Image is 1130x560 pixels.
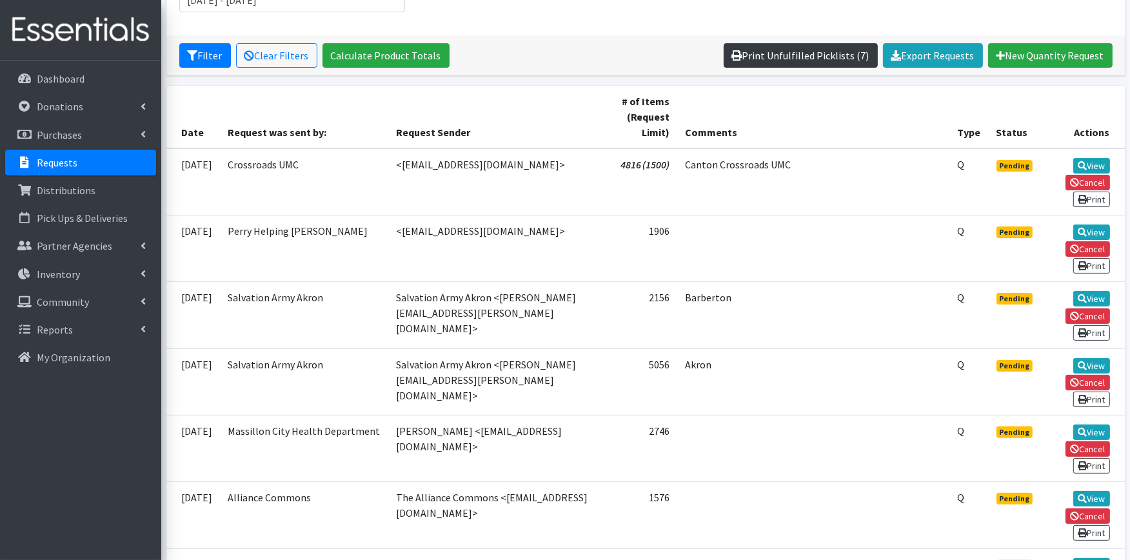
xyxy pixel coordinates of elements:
[37,351,110,364] p: My Organization
[37,323,73,336] p: Reports
[388,282,597,348] td: Salvation Army Akron <[PERSON_NAME][EMAIL_ADDRESS][PERSON_NAME][DOMAIN_NAME]>
[5,345,156,370] a: My Organization
[958,491,965,504] abbr: Quantity
[322,43,450,68] a: Calculate Product Totals
[1073,325,1110,341] a: Print
[950,86,989,148] th: Type
[37,156,77,169] p: Requests
[5,289,156,315] a: Community
[597,86,678,148] th: # of Items (Request Limit)
[1073,425,1110,440] a: View
[388,86,597,148] th: Request Sender
[37,295,89,308] p: Community
[597,348,678,415] td: 5056
[597,282,678,348] td: 2156
[724,43,878,68] a: Print Unfulfilled Picklists (7)
[388,415,597,481] td: [PERSON_NAME] <[EMAIL_ADDRESS][DOMAIN_NAME]>
[989,86,1043,148] th: Status
[5,122,156,148] a: Purchases
[1073,258,1110,274] a: Print
[236,43,317,68] a: Clear Filters
[5,205,156,231] a: Pick Ups & Deliveries
[678,282,950,348] td: Barberton
[958,358,965,371] abbr: Quantity
[996,160,1033,172] span: Pending
[1073,291,1110,306] a: View
[1073,225,1110,240] a: View
[166,215,221,281] td: [DATE]
[1073,458,1110,474] a: Print
[37,184,95,197] p: Distributions
[958,158,965,171] abbr: Quantity
[597,482,678,548] td: 1576
[221,86,389,148] th: Request was sent by:
[37,72,84,85] p: Dashboard
[1042,86,1125,148] th: Actions
[1066,175,1110,190] a: Cancel
[5,150,156,175] a: Requests
[37,100,83,113] p: Donations
[996,426,1033,438] span: Pending
[678,86,950,148] th: Comments
[958,425,965,437] abbr: Quantity
[221,215,389,281] td: Perry Helping [PERSON_NAME]
[388,148,597,215] td: <[EMAIL_ADDRESS][DOMAIN_NAME]>
[597,415,678,481] td: 2746
[883,43,983,68] a: Export Requests
[221,148,389,215] td: Crossroads UMC
[1066,508,1110,524] a: Cancel
[37,239,112,252] p: Partner Agencies
[166,282,221,348] td: [DATE]
[5,317,156,343] a: Reports
[221,282,389,348] td: Salvation Army Akron
[166,348,221,415] td: [DATE]
[1066,375,1110,390] a: Cancel
[5,177,156,203] a: Distributions
[958,291,965,304] abbr: Quantity
[678,148,950,215] td: Canton Crossroads UMC
[179,43,231,68] button: Filter
[388,215,597,281] td: <[EMAIL_ADDRESS][DOMAIN_NAME]>
[388,348,597,415] td: Salvation Army Akron <[PERSON_NAME][EMAIL_ADDRESS][PERSON_NAME][DOMAIN_NAME]>
[958,225,965,237] abbr: Quantity
[221,415,389,481] td: Massillon City Health Department
[388,482,597,548] td: The Alliance Commons <[EMAIL_ADDRESS][DOMAIN_NAME]>
[37,268,80,281] p: Inventory
[166,148,221,215] td: [DATE]
[1066,241,1110,257] a: Cancel
[996,493,1033,505] span: Pending
[37,212,128,225] p: Pick Ups & Deliveries
[1073,525,1110,541] a: Print
[221,482,389,548] td: Alliance Commons
[1073,158,1110,174] a: View
[5,8,156,52] img: HumanEssentials
[996,226,1033,238] span: Pending
[166,482,221,548] td: [DATE]
[1073,392,1110,407] a: Print
[5,94,156,119] a: Donations
[5,66,156,92] a: Dashboard
[996,293,1033,305] span: Pending
[597,148,678,215] td: 4816 (1500)
[221,348,389,415] td: Salvation Army Akron
[5,233,156,259] a: Partner Agencies
[996,360,1033,372] span: Pending
[37,128,82,141] p: Purchases
[597,215,678,281] td: 1906
[166,86,221,148] th: Date
[988,43,1113,68] a: New Quantity Request
[1066,441,1110,457] a: Cancel
[1073,192,1110,207] a: Print
[1073,491,1110,506] a: View
[166,415,221,481] td: [DATE]
[5,261,156,287] a: Inventory
[678,348,950,415] td: Akron
[1073,358,1110,374] a: View
[1066,308,1110,324] a: Cancel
